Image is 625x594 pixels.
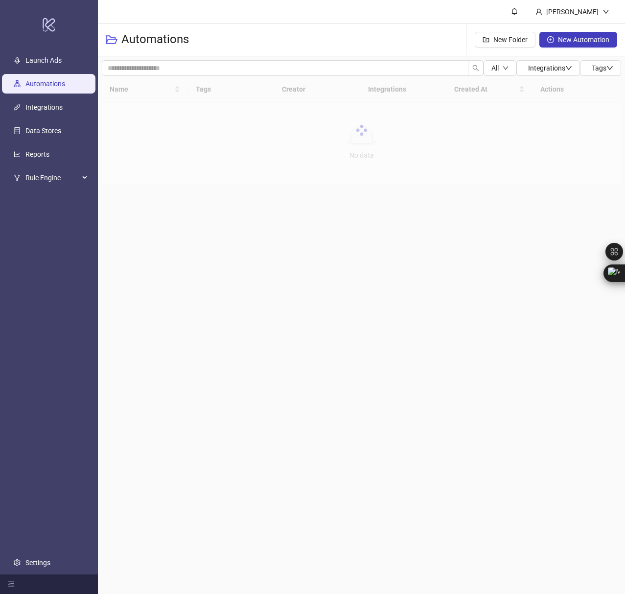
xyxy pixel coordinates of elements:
[491,64,499,72] span: All
[535,8,542,15] span: user
[8,581,15,588] span: menu-fold
[14,174,21,181] span: fork
[25,559,50,567] a: Settings
[602,8,609,15] span: down
[484,60,516,76] button: Alldown
[25,127,61,135] a: Data Stores
[516,60,580,76] button: Integrationsdown
[503,65,509,71] span: down
[106,34,117,46] span: folder-open
[528,64,572,72] span: Integrations
[25,103,63,111] a: Integrations
[483,36,489,43] span: folder-add
[547,36,554,43] span: plus-circle
[472,65,479,71] span: search
[511,8,518,15] span: bell
[25,56,62,64] a: Launch Ads
[493,36,528,44] span: New Folder
[580,60,621,76] button: Tagsdown
[565,65,572,71] span: down
[558,36,609,44] span: New Automation
[539,32,617,48] button: New Automation
[592,64,613,72] span: Tags
[25,168,79,188] span: Rule Engine
[606,65,613,71] span: down
[121,32,189,48] h3: Automations
[25,150,49,158] a: Reports
[542,6,602,17] div: [PERSON_NAME]
[25,80,65,88] a: Automations
[475,32,535,48] button: New Folder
